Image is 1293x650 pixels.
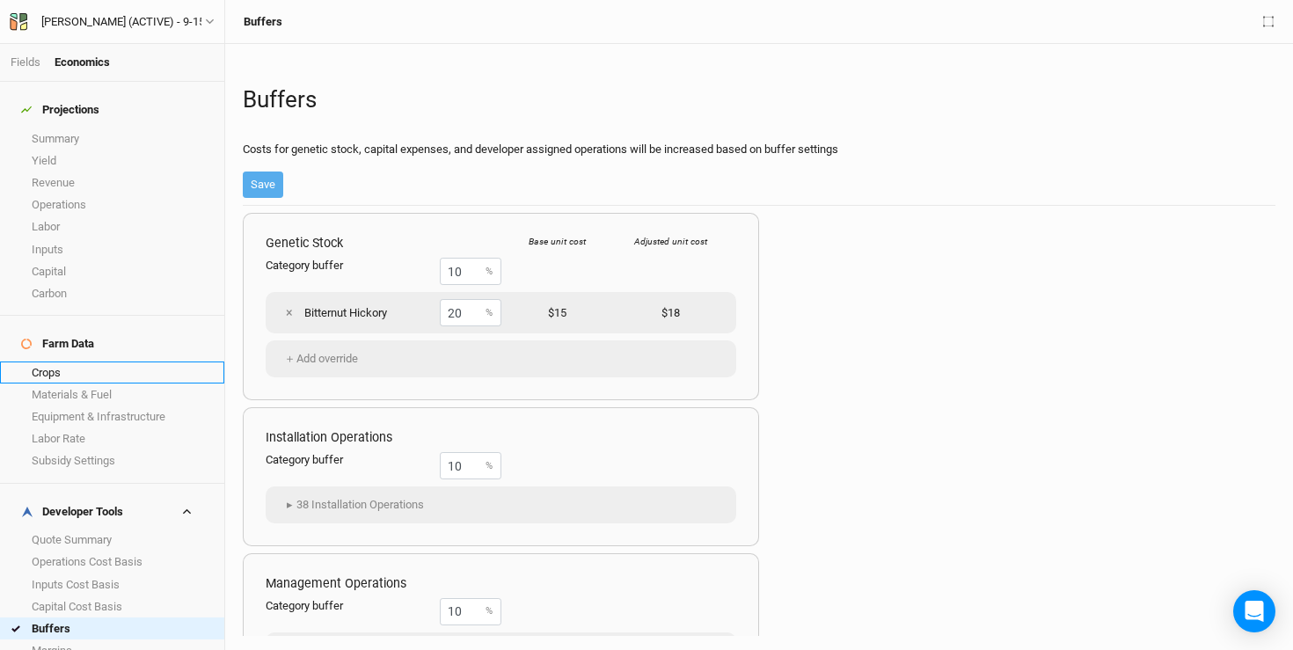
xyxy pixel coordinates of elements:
label: % [486,306,493,320]
input: 0 [440,598,501,625]
div: Adjusted unit cost [614,236,727,258]
span: $15 [501,305,615,321]
h3: Genetic Stock [266,236,501,251]
label: Category buffer [266,258,440,278]
div: Projections [21,103,99,117]
div: Warehime (ACTIVE) - 9-15 [41,13,205,31]
div: Base unit cost [501,236,615,258]
button: ▸38 Installation Operations [274,492,432,518]
div: Developer Tools [21,505,123,519]
span: $18 [614,305,727,321]
a: Fields [11,55,40,69]
h1: Buffers [243,86,1275,113]
button: Save [243,172,283,198]
button: ＋Add override [274,346,366,372]
label: Category buffer [266,598,440,618]
a: Bitternut Hickory [304,305,387,321]
label: Category buffer [266,452,440,472]
input: 0 [440,452,501,479]
span: ▸ [282,496,296,514]
label: % [486,265,493,279]
label: % [486,459,493,473]
div: Economics [55,55,110,70]
input: 0 [440,258,501,285]
div: Open Intercom Messenger [1233,590,1275,632]
label: % [486,604,493,618]
span: ＋ [282,350,296,368]
p: Costs for genetic stock, capital expenses, and developer assigned operations will be increased ba... [243,142,1275,157]
h3: Management Operations [266,576,727,591]
h3: Installation Operations [266,430,727,445]
div: Buffers [244,15,282,29]
div: [PERSON_NAME] (ACTIVE) - 9-15 [41,13,205,31]
div: Farm Data [21,337,94,351]
h4: Developer Tools [11,494,214,529]
button: [PERSON_NAME] (ACTIVE) - 9-15 [9,12,215,32]
button: × [274,297,304,328]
